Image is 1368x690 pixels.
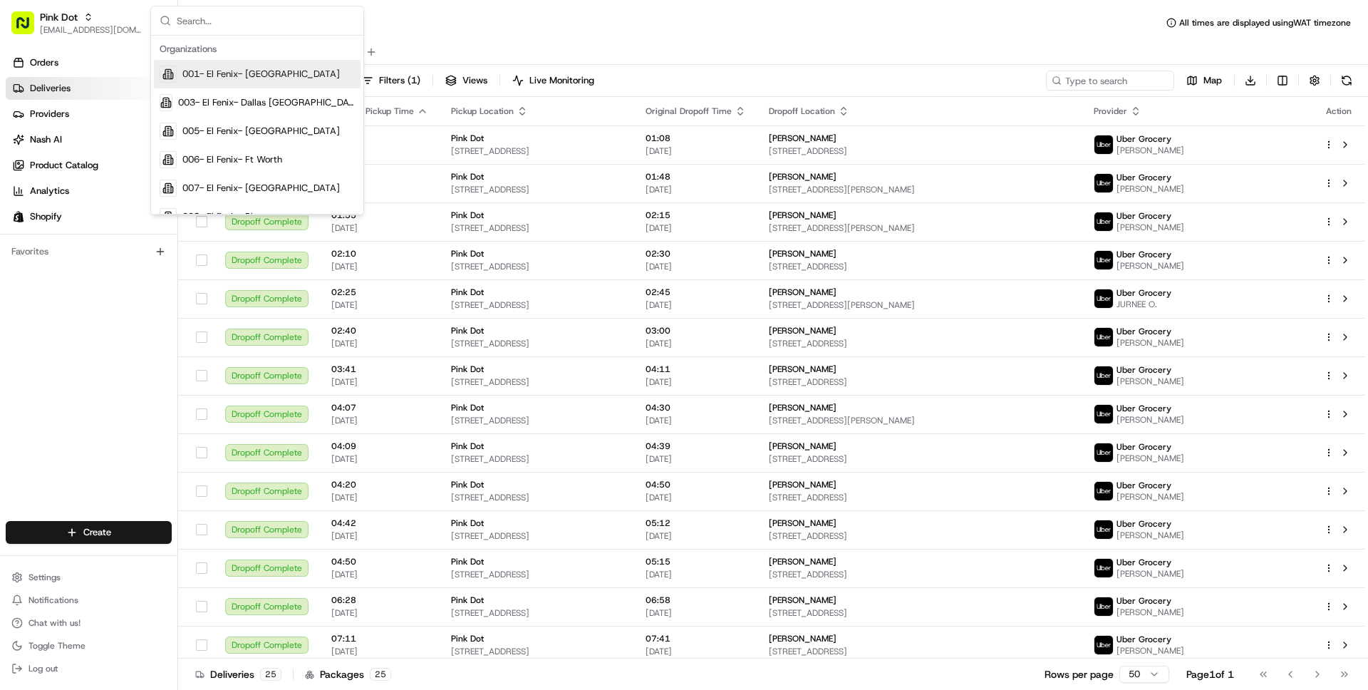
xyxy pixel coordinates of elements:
[769,569,1071,580] span: [STREET_ADDRESS]
[28,617,81,629] span: Chat with us!
[6,590,172,610] button: Notifications
[769,607,1071,619] span: [STREET_ADDRESS]
[451,105,514,117] span: Pickup Location
[769,556,836,567] span: [PERSON_NAME]
[1116,133,1171,145] span: Uber Grocery
[451,517,484,529] span: Pink Dot
[451,530,623,542] span: [STREET_ADDRESS]
[451,479,484,490] span: Pink Dot
[1186,667,1234,681] div: Page 1 of 1
[331,569,428,580] span: [DATE]
[1116,518,1171,530] span: Uber Grocery
[331,364,428,375] span: 03:41
[451,364,484,375] span: Pink Dot
[646,133,746,144] span: 01:08
[646,299,746,311] span: [DATE]
[30,210,62,223] span: Shopify
[1116,249,1171,260] span: Uber Grocery
[331,184,428,195] span: [DATE]
[646,376,746,388] span: [DATE]
[646,517,746,529] span: 05:12
[646,171,746,182] span: 01:48
[331,248,428,259] span: 02:10
[1116,491,1184,503] span: [PERSON_NAME]
[451,325,484,336] span: Pink Dot
[451,145,623,157] span: [STREET_ADDRESS]
[6,180,177,202] a: Analytics
[1094,597,1113,616] img: uber-new-logo.jpeg
[439,71,494,91] button: Views
[646,646,746,657] span: [DATE]
[331,325,428,336] span: 02:40
[1094,559,1113,577] img: uber-new-logo.jpeg
[646,325,746,336] span: 03:00
[769,287,836,298] span: [PERSON_NAME]
[1094,636,1113,654] img: uber-new-logo.jpeg
[451,633,484,644] span: Pink Dot
[30,185,69,197] span: Analytics
[769,517,836,529] span: [PERSON_NAME]
[305,667,391,681] div: Packages
[646,248,746,259] span: 02:30
[451,453,623,465] span: [STREET_ADDRESS]
[1116,145,1184,156] span: [PERSON_NAME]
[1094,482,1113,500] img: uber-new-logo.jpeg
[331,479,428,490] span: 04:20
[1116,595,1171,607] span: Uber Grocery
[40,10,78,24] span: Pink Dot
[451,594,484,606] span: Pink Dot
[1116,453,1184,464] span: [PERSON_NAME]
[1116,607,1184,618] span: [PERSON_NAME]
[646,607,746,619] span: [DATE]
[769,376,1071,388] span: [STREET_ADDRESS]
[6,6,147,40] button: Pink Dot[EMAIL_ADDRESS][DOMAIN_NAME]
[769,492,1071,503] span: [STREET_ADDRESS]
[260,668,281,681] div: 25
[506,71,601,91] button: Live Monitoring
[331,492,428,503] span: [DATE]
[379,74,420,87] span: Filters
[1116,634,1171,645] span: Uber Grocery
[331,441,428,452] span: 04:09
[331,133,428,144] span: 00:38
[182,68,340,81] span: 001- El Fenix- [GEOGRAPHIC_DATA]
[1116,210,1171,222] span: Uber Grocery
[1045,667,1114,681] p: Rows per page
[1116,376,1184,387] span: [PERSON_NAME]
[30,108,69,120] span: Providers
[451,210,484,221] span: Pink Dot
[769,338,1071,349] span: [STREET_ADDRESS]
[451,222,623,234] span: [STREET_ADDRESS]
[331,376,428,388] span: [DATE]
[1203,74,1222,87] span: Map
[1116,530,1184,541] span: [PERSON_NAME]
[370,668,391,681] div: 25
[769,222,1071,234] span: [STREET_ADDRESS][PERSON_NAME]
[451,171,484,182] span: Pink Dot
[451,492,623,503] span: [STREET_ADDRESS]
[529,74,594,87] span: Live Monitoring
[195,667,281,681] div: Deliveries
[1116,480,1171,491] span: Uber Grocery
[769,530,1071,542] span: [STREET_ADDRESS]
[6,636,172,656] button: Toggle Theme
[331,556,428,567] span: 04:50
[1094,289,1113,308] img: uber-new-logo.jpeg
[30,56,58,69] span: Orders
[646,364,746,375] span: 04:11
[646,402,746,413] span: 04:30
[154,38,361,60] div: Organizations
[646,633,746,644] span: 07:41
[331,105,414,117] span: Original Pickup Time
[6,128,177,151] a: Nash AI
[646,594,746,606] span: 06:58
[331,530,428,542] span: [DATE]
[769,646,1071,657] span: [STREET_ADDRESS]
[6,521,172,544] button: Create
[30,82,71,95] span: Deliveries
[28,663,58,674] span: Log out
[451,338,623,349] span: [STREET_ADDRESS]
[646,210,746,221] span: 02:15
[6,613,172,633] button: Chat with us!
[1094,520,1113,539] img: uber-new-logo.jpeg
